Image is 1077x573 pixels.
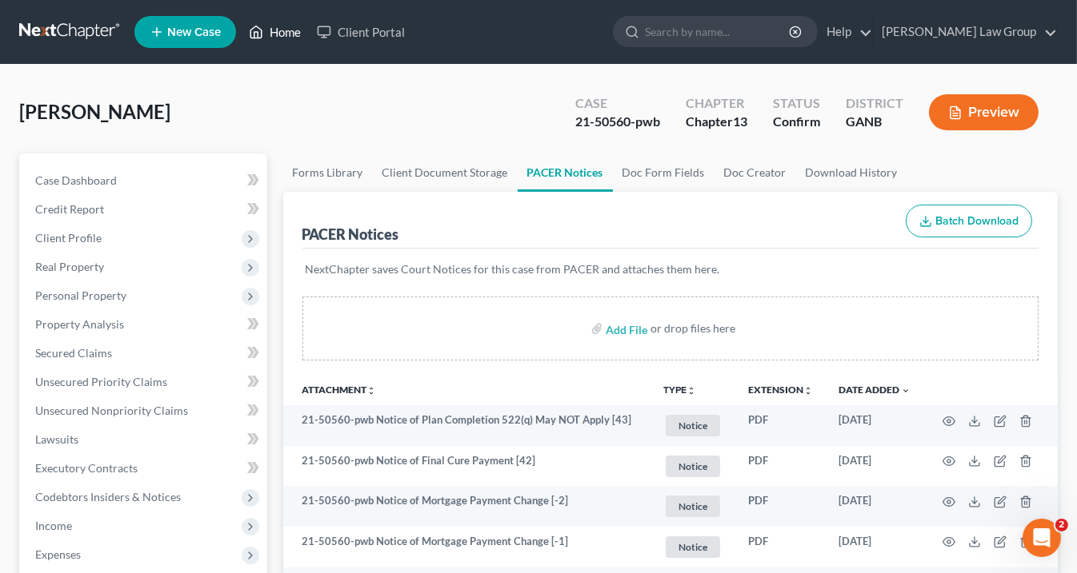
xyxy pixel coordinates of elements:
span: Lawsuits [35,432,78,446]
div: Confirm [773,113,820,131]
span: 13 [733,113,747,129]
div: Chapter [686,113,747,131]
div: PACER Notices [302,225,399,244]
span: Real Property [35,260,104,273]
div: 21-50560-pwb [575,113,660,131]
td: PDF [735,527,826,567]
td: 21-50560-pwb Notice of Plan Completion 522(q) May NOT Apply [43] [283,405,651,446]
a: Client Portal [309,18,413,46]
span: Credit Report [35,202,104,216]
a: Notice [663,534,723,560]
button: Preview [929,94,1039,130]
a: [PERSON_NAME] Law Group [874,18,1057,46]
a: Credit Report [22,195,267,224]
span: New Case [167,26,221,38]
div: District [846,94,903,113]
div: Case [575,94,660,113]
div: Status [773,94,820,113]
td: [DATE] [826,486,923,527]
span: Income [35,519,72,532]
a: Secured Claims [22,339,267,368]
a: Doc Form Fields [613,153,715,192]
span: Notice [666,415,720,436]
input: Search by name... [645,17,791,46]
span: Unsecured Nonpriority Claims [35,404,188,417]
a: Unsecured Priority Claims [22,368,267,396]
span: Batch Download [935,214,1019,228]
a: Notice [663,412,723,439]
iframe: Intercom live chat [1023,519,1061,557]
a: Notice [663,493,723,519]
td: PDF [735,405,826,446]
a: PACER Notices [518,153,613,192]
a: Case Dashboard [22,166,267,195]
a: Client Document Storage [373,153,518,192]
div: or drop files here [651,320,735,336]
span: Executory Contracts [35,461,138,475]
button: Batch Download [906,205,1032,238]
td: [DATE] [826,527,923,567]
a: Forms Library [283,153,373,192]
a: Attachmentunfold_more [302,384,377,396]
a: Extensionunfold_more [748,384,813,396]
td: 21-50560-pwb Notice of Final Cure Payment [42] [283,446,651,487]
i: unfold_more [367,386,377,396]
span: Case Dashboard [35,173,117,187]
div: Chapter [686,94,747,113]
i: expand_more [901,386,911,396]
span: Expenses [35,547,81,561]
div: GANB [846,113,903,131]
i: unfold_more [687,386,696,396]
a: Doc Creator [715,153,796,192]
span: Notice [666,495,720,517]
a: Lawsuits [22,425,267,454]
button: TYPEunfold_more [663,385,696,396]
span: Personal Property [35,288,126,302]
span: Secured Claims [35,346,112,360]
span: 2 [1055,519,1068,531]
a: Home [241,18,309,46]
a: Download History [796,153,907,192]
i: unfold_more [803,386,813,396]
span: Client Profile [35,231,102,245]
a: Unsecured Nonpriority Claims [22,396,267,425]
span: Codebtors Insiders & Notices [35,490,181,503]
span: Unsecured Priority Claims [35,375,167,388]
a: Property Analysis [22,310,267,339]
a: Executory Contracts [22,454,267,483]
td: 21-50560-pwb Notice of Mortgage Payment Change [-1] [283,527,651,567]
a: Help [819,18,872,46]
span: Property Analysis [35,317,124,331]
td: [DATE] [826,446,923,487]
td: 21-50560-pwb Notice of Mortgage Payment Change [-2] [283,486,651,527]
td: [DATE] [826,405,923,446]
td: PDF [735,446,826,487]
span: Notice [666,536,720,558]
span: Notice [666,456,720,477]
a: Notice [663,453,723,479]
td: PDF [735,486,826,527]
p: NextChapter saves Court Notices for this case from PACER and attaches them here. [306,261,1036,277]
a: Date Added expand_more [839,384,911,396]
span: [PERSON_NAME] [19,100,170,123]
